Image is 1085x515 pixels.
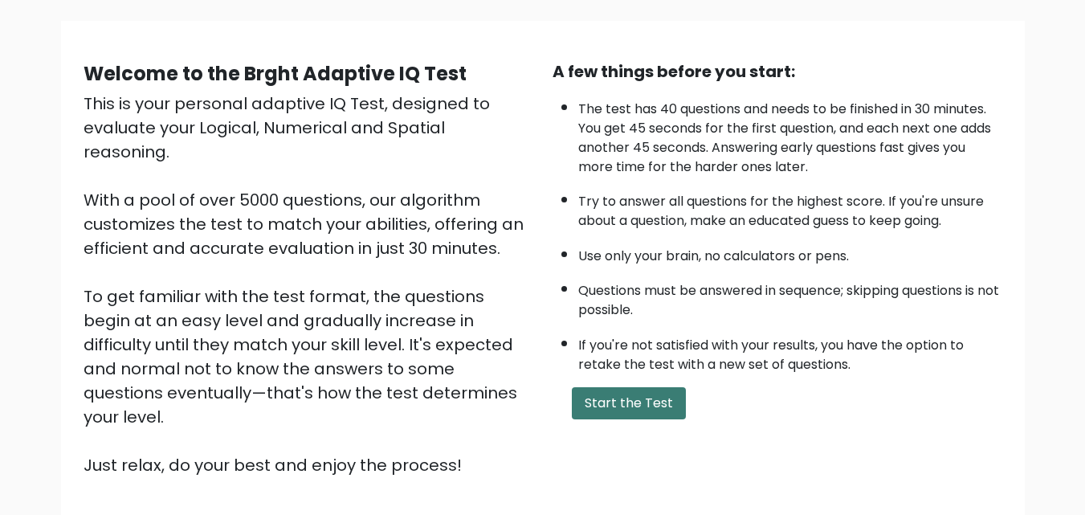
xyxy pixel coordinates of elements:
div: This is your personal adaptive IQ Test, designed to evaluate your Logical, Numerical and Spatial ... [84,92,533,477]
li: The test has 40 questions and needs to be finished in 30 minutes. You get 45 seconds for the firs... [578,92,1002,177]
b: Welcome to the Brght Adaptive IQ Test [84,60,467,87]
li: If you're not satisfied with your results, you have the option to retake the test with a new set ... [578,328,1002,374]
div: A few things before you start: [553,59,1002,84]
li: Use only your brain, no calculators or pens. [578,239,1002,266]
li: Questions must be answered in sequence; skipping questions is not possible. [578,273,1002,320]
button: Start the Test [572,387,686,419]
li: Try to answer all questions for the highest score. If you're unsure about a question, make an edu... [578,184,1002,231]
